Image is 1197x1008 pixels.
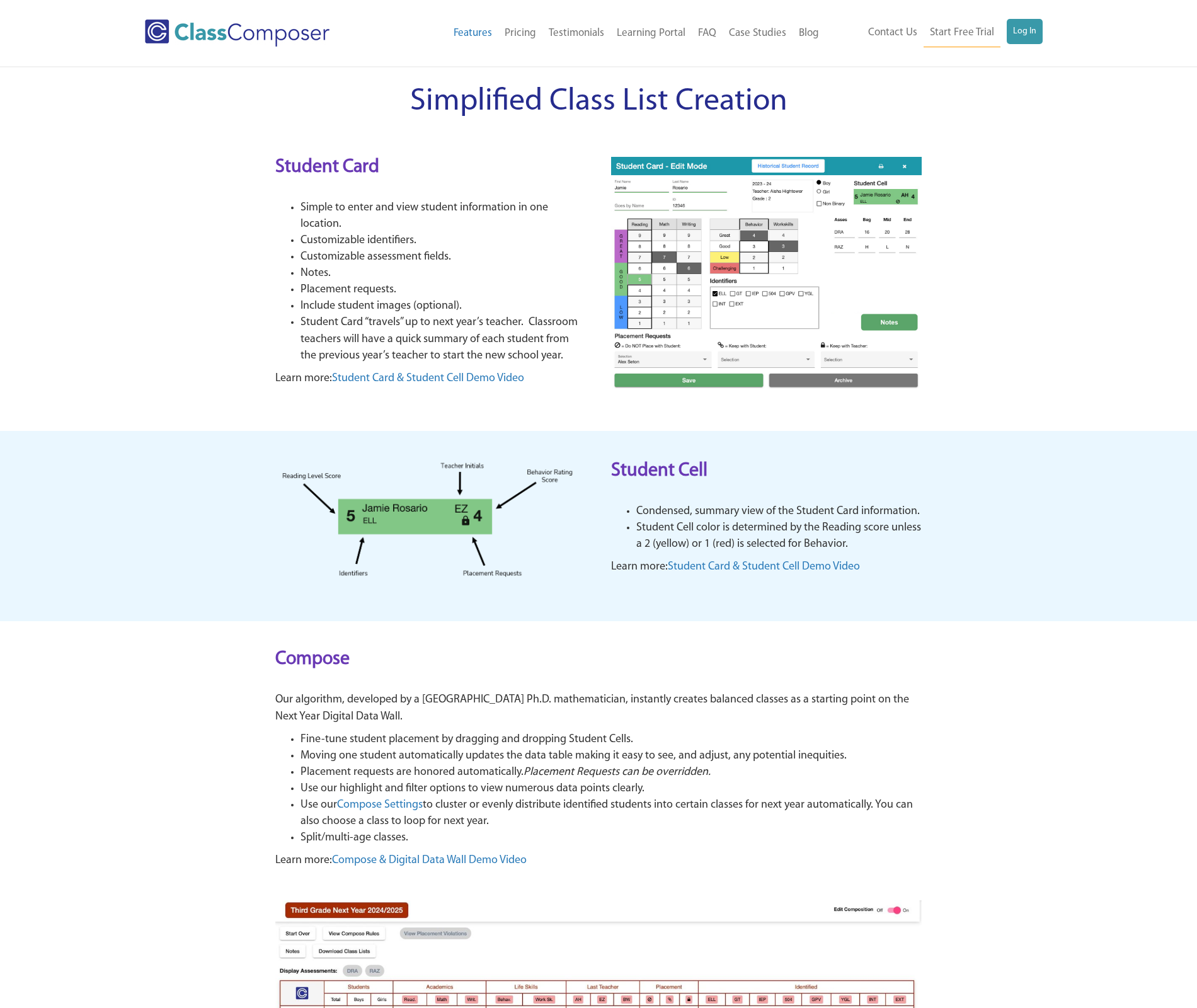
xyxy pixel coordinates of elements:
img: Step 3 Student Placement Card Cell [275,456,586,584]
li: Student Card “travels” up to next year’s teacher. Classroom teachers will have a quick summary of... [301,314,586,364]
span: Our algorithm, developed by a [GEOGRAPHIC_DATA] Ph.D. mathematician, instantly creates balanced c... [275,694,909,722]
li: Placement requests. [301,282,586,298]
a: Compose Settings [337,799,423,811]
a: Testimonials [542,20,610,47]
span: Fine-tune student placement by dragging and dropping Student Cells. [301,734,633,745]
li: Include student images (optional). [301,298,586,314]
a: Start Free Trial [924,19,1000,47]
a: Student Card & Student Cell Demo Video [668,561,860,573]
a: Features [447,20,498,47]
span: to cluster or evenly distribute identified students into certain classes for next year automatica... [301,799,913,827]
a: Blog [793,20,825,47]
a: Compose & Digital Data Wall Demo Video [332,855,527,866]
h2: Student Card [275,154,586,181]
a: Contact Us [862,19,924,47]
li: Simple to enter and view student information in one location. [301,200,586,232]
span: Moving one student automatically updates the data table making it easy to see, and adjust, any po... [301,750,847,762]
span: Placement Requests can be overridden. [524,767,711,778]
img: student card 6 [611,157,922,391]
a: Student Card & Student Cell Demo Video [332,373,524,384]
a: Case Studies [723,20,793,47]
a: FAQ [692,20,723,47]
a: Log In [1007,19,1043,44]
img: Class Composer [145,20,329,47]
span: Learn more: [275,373,332,384]
span: Simplified Class List Creation [410,86,787,118]
span: Learn more: [275,855,332,866]
h2: Student Cell [611,458,922,484]
span: Learn more: [611,561,668,573]
h2: Compose [275,646,922,673]
span: Use our [301,799,337,811]
span: Student Cell color is determined by the Reading score unless a 2 (yellow) or 1 (red) is selected ... [636,522,921,550]
nav: Header Menu [381,20,825,47]
span: Split/multi-age classes. [301,832,408,844]
li: Notes. [301,265,586,282]
span: Condensed, summary view of the Student Card information. [636,506,920,517]
nav: Header Menu [825,19,1043,47]
li: Customizable assessment fields. [301,249,586,265]
span: Placement requests are honored automatically. [301,767,524,778]
a: Pricing [498,20,542,47]
li: Customizable identifiers. [301,232,586,249]
a: Learning Portal [610,20,692,47]
span: Use our highlight and filter options to view numerous data points clearly. [301,783,644,794]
